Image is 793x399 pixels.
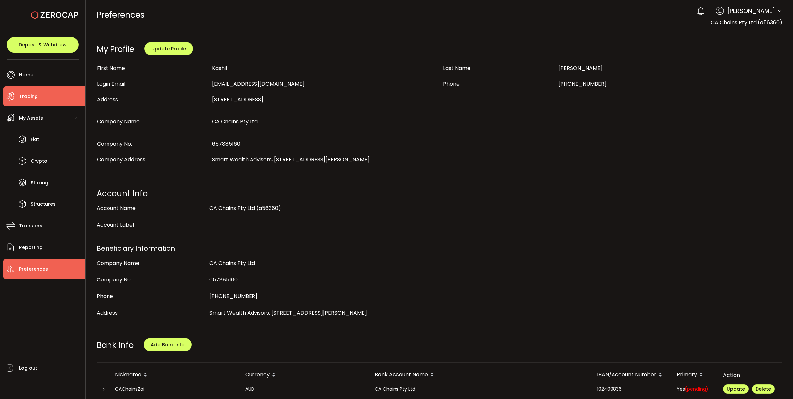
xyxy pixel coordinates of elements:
div: Company Name [97,257,206,270]
span: [PHONE_NUMBER] [558,80,607,88]
div: Bank Account Name [369,369,592,381]
div: Phone [97,290,206,303]
span: Transfers [19,221,42,231]
span: Update Profile [151,45,186,52]
button: Deposit & Withdraw [7,37,79,53]
div: Yes [671,385,718,393]
span: Last Name [443,64,470,72]
span: Log out [19,363,37,373]
div: IBAN/Account Number [592,369,671,381]
span: Address [97,96,118,103]
div: My Profile [97,44,134,55]
div: 聊天小组件 [713,327,793,399]
span: Add Bank Info [151,341,185,348]
span: 657885160 [212,140,240,148]
button: Update Profile [144,42,193,55]
span: CA Chains Pty Ltd [209,259,255,267]
div: 102409836 [592,385,671,393]
span: Preferences [19,264,48,274]
div: Account Label [97,218,206,232]
span: Smart Wealth Advisors, [STREET_ADDRESS][PERSON_NAME] [212,156,370,163]
span: [PERSON_NAME] [558,64,603,72]
span: Reporting [19,243,43,252]
span: Deposit & Withdraw [19,42,67,47]
span: 657885160 [209,276,238,283]
span: Company Address [97,156,145,163]
div: AUD [240,385,369,393]
button: Add Bank Info [144,338,192,351]
span: Login Email [97,80,125,88]
div: Currency [240,369,369,381]
div: Beneficiary Information [97,242,783,255]
span: CA Chains Pty Ltd (a56360) [209,204,281,212]
div: Address [97,306,206,320]
span: Kashif [212,64,228,72]
span: [PHONE_NUMBER] [209,292,257,300]
span: Company Name [97,118,140,125]
span: Phone [443,80,460,88]
span: [STREET_ADDRESS] [212,96,263,103]
span: [PERSON_NAME] [727,6,775,15]
div: CA Chains Pty Ltd [369,385,592,393]
span: Home [19,70,33,80]
span: CA Chains Pty Ltd [212,118,258,125]
span: CA Chains Pty Ltd (a56360) [711,19,782,26]
span: [EMAIL_ADDRESS][DOMAIN_NAME] [212,80,305,88]
span: Bank Info [97,340,134,351]
span: Preferences [97,9,145,21]
span: Trading [19,92,38,101]
div: Company No. [97,273,206,286]
span: Fiat [31,135,39,144]
span: First Name [97,64,125,72]
iframe: Chat Widget [713,327,793,399]
div: Account Info [97,187,783,200]
div: Account Name [97,202,206,215]
div: CAChainsZai [110,385,240,393]
span: My Assets [19,113,43,123]
div: Nickname [110,369,240,381]
span: Crypto [31,156,47,166]
span: (pending) [685,386,708,392]
span: Smart Wealth Advisors, [STREET_ADDRESS][PERSON_NAME] [209,309,367,317]
span: Staking [31,178,48,188]
div: Primary [671,369,718,381]
span: Company No. [97,140,132,148]
span: Structures [31,199,56,209]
